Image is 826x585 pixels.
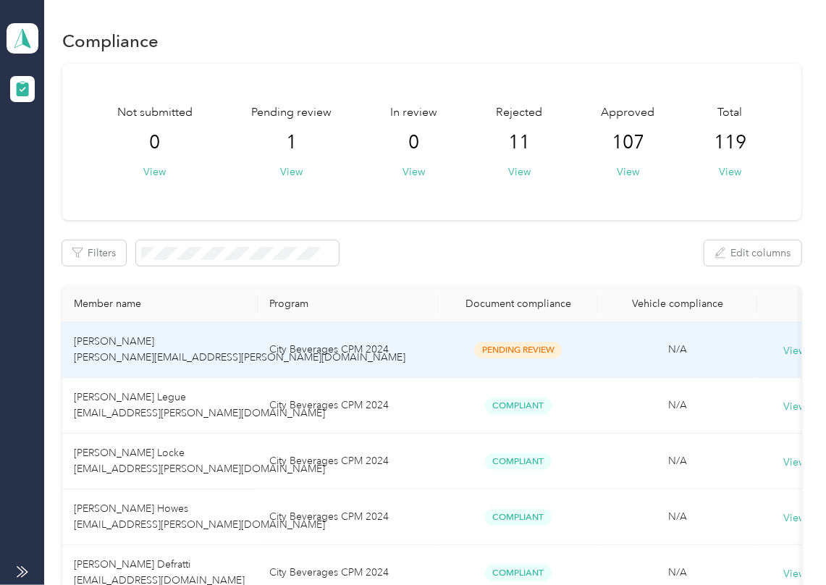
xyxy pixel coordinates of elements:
span: 0 [408,131,419,154]
span: Total [717,104,742,122]
td: City Beverages CPM 2024 [258,489,439,545]
span: N/A [668,455,687,467]
span: N/A [668,566,687,578]
span: N/A [668,343,687,355]
span: [PERSON_NAME] Howes [EMAIL_ADDRESS][PERSON_NAME][DOMAIN_NAME] [74,502,325,531]
button: View [617,164,639,180]
th: Member name [62,286,258,322]
button: View [280,164,303,180]
button: View [719,164,741,180]
button: Filters [62,240,126,266]
span: In review [390,104,437,122]
span: [PERSON_NAME] Legue [EMAIL_ADDRESS][PERSON_NAME][DOMAIN_NAME] [74,391,325,419]
button: View [508,164,531,180]
td: City Beverages CPM 2024 [258,434,439,489]
span: Rejected [496,104,542,122]
span: Compliant [485,397,552,414]
span: Compliant [485,565,552,581]
span: 107 [612,131,644,154]
td: City Beverages CPM 2024 [258,378,439,434]
span: Pending review [251,104,332,122]
span: Approved [602,104,655,122]
span: [PERSON_NAME] Locke [EMAIL_ADDRESS][PERSON_NAME][DOMAIN_NAME] [74,447,325,475]
span: 11 [508,131,530,154]
span: 1 [286,131,297,154]
iframe: Everlance-gr Chat Button Frame [745,504,826,585]
div: Document compliance [450,298,586,310]
span: Not submitted [117,104,193,122]
span: 0 [149,131,160,154]
span: Compliant [485,453,552,470]
th: Program [258,286,439,322]
span: Pending Review [474,342,562,358]
button: View [403,164,425,180]
span: [PERSON_NAME] [PERSON_NAME][EMAIL_ADDRESS][PERSON_NAME][DOMAIN_NAME] [74,335,405,363]
span: Compliant [485,509,552,526]
span: N/A [668,510,687,523]
td: City Beverages CPM 2024 [258,322,439,378]
span: 119 [714,131,746,154]
span: N/A [668,399,687,411]
button: Edit columns [704,240,801,266]
h1: Compliance [62,33,159,49]
div: Vehicle compliance [610,298,746,310]
button: View [143,164,166,180]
